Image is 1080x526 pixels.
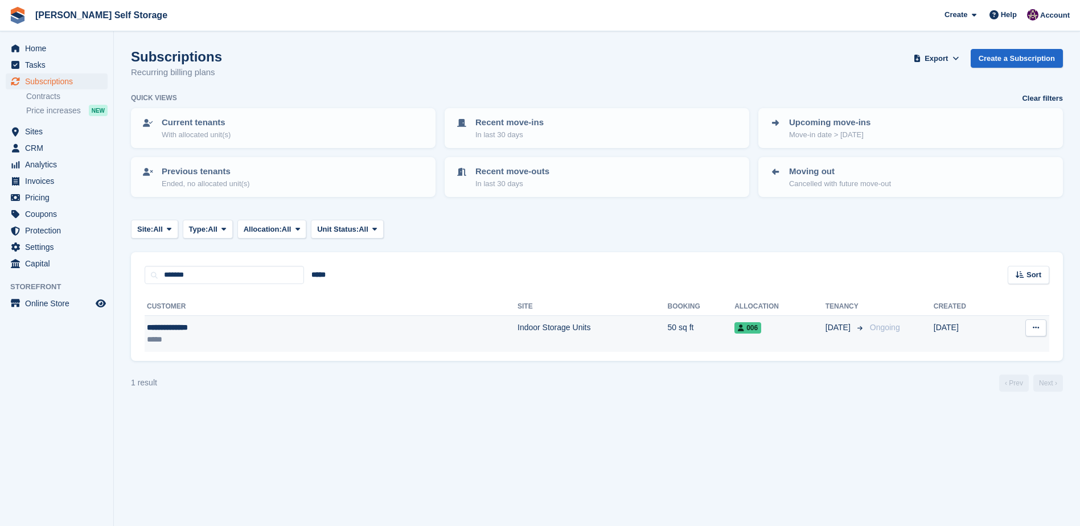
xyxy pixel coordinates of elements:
span: Sites [25,124,93,139]
th: Booking [668,298,735,316]
td: 50 sq ft [668,316,735,352]
button: Allocation: All [237,220,307,239]
th: Allocation [734,298,826,316]
a: Recent move-ins In last 30 days [446,109,748,147]
span: [DATE] [826,322,853,334]
a: Current tenants With allocated unit(s) [132,109,434,147]
a: menu [6,173,108,189]
span: 006 [734,322,761,334]
span: Pricing [25,190,93,206]
nav: Page [997,375,1065,392]
div: 1 result [131,377,157,389]
th: Created [934,298,1000,316]
a: Recent move-outs In last 30 days [446,158,748,196]
span: Price increases [26,105,81,116]
a: menu [6,239,108,255]
a: Preview store [94,297,108,310]
span: Unit Status: [317,224,359,235]
span: Sort [1026,269,1041,281]
span: Invoices [25,173,93,189]
a: [PERSON_NAME] Self Storage [31,6,172,24]
img: stora-icon-8386f47178a22dfd0bd8f6a31ec36ba5ce8667c1dd55bd0f319d3a0aa187defe.svg [9,7,26,24]
td: [DATE] [934,316,1000,352]
p: Upcoming move-ins [789,116,870,129]
p: In last 30 days [475,129,544,141]
a: Previous [999,375,1029,392]
span: Capital [25,256,93,272]
p: Move-in date > [DATE] [789,129,870,141]
span: Allocation: [244,224,282,235]
a: Moving out Cancelled with future move-out [759,158,1062,196]
a: menu [6,190,108,206]
a: menu [6,57,108,73]
span: Type: [189,224,208,235]
span: Tasks [25,57,93,73]
span: Account [1040,10,1070,21]
span: Protection [25,223,93,239]
span: Analytics [25,157,93,172]
img: Nikki Ambrosini [1027,9,1038,20]
span: Site: [137,224,153,235]
span: All [153,224,163,235]
p: Recurring billing plans [131,66,222,79]
button: Unit Status: All [311,220,383,239]
span: All [208,224,217,235]
a: Price increases NEW [26,104,108,117]
a: menu [6,295,108,311]
div: NEW [89,105,108,116]
th: Customer [145,298,518,316]
a: menu [6,124,108,139]
span: Home [25,40,93,56]
h6: Quick views [131,93,177,103]
span: Export [925,53,948,64]
span: All [282,224,291,235]
p: With allocated unit(s) [162,129,231,141]
span: Storefront [10,281,113,293]
th: Tenancy [826,298,865,316]
span: Help [1001,9,1017,20]
p: In last 30 days [475,178,549,190]
p: Moving out [789,165,891,178]
a: Contracts [26,91,108,102]
a: Create a Subscription [971,49,1063,68]
p: Recent move-outs [475,165,549,178]
button: Export [911,49,962,68]
p: Previous tenants [162,165,250,178]
button: Site: All [131,220,178,239]
a: menu [6,140,108,156]
a: Upcoming move-ins Move-in date > [DATE] [759,109,1062,147]
span: CRM [25,140,93,156]
p: Ended, no allocated unit(s) [162,178,250,190]
a: menu [6,223,108,239]
span: Online Store [25,295,93,311]
p: Cancelled with future move-out [789,178,891,190]
a: Clear filters [1022,93,1063,104]
span: Ongoing [870,323,900,332]
span: Subscriptions [25,73,93,89]
span: Create [945,9,967,20]
th: Site [518,298,668,316]
span: Coupons [25,206,93,222]
a: menu [6,206,108,222]
a: menu [6,40,108,56]
a: menu [6,73,108,89]
a: Next [1033,375,1063,392]
span: All [359,224,368,235]
button: Type: All [183,220,233,239]
span: Settings [25,239,93,255]
p: Current tenants [162,116,231,129]
a: Previous tenants Ended, no allocated unit(s) [132,158,434,196]
h1: Subscriptions [131,49,222,64]
a: menu [6,157,108,172]
td: Indoor Storage Units [518,316,668,352]
p: Recent move-ins [475,116,544,129]
a: menu [6,256,108,272]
